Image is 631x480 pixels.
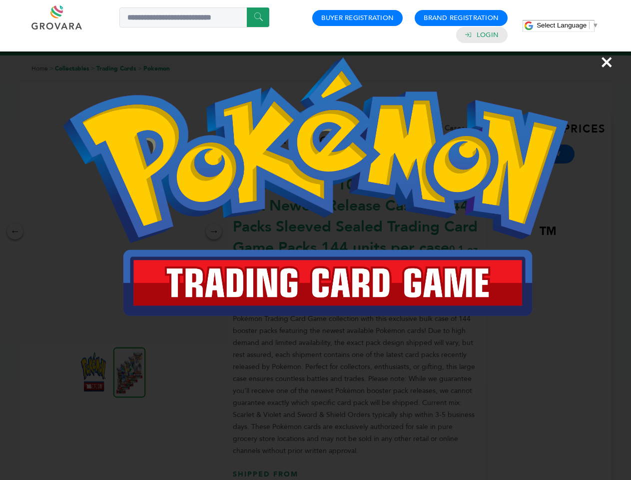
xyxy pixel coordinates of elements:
[477,30,499,39] a: Login
[321,13,394,22] a: Buyer Registration
[537,21,599,29] a: Select Language​
[589,21,590,29] span: ​
[537,21,587,29] span: Select Language
[63,57,568,316] img: Image Preview
[600,48,614,76] span: ×
[424,13,499,22] a: Brand Registration
[119,7,269,27] input: Search a product or brand...
[592,21,599,29] span: ▼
